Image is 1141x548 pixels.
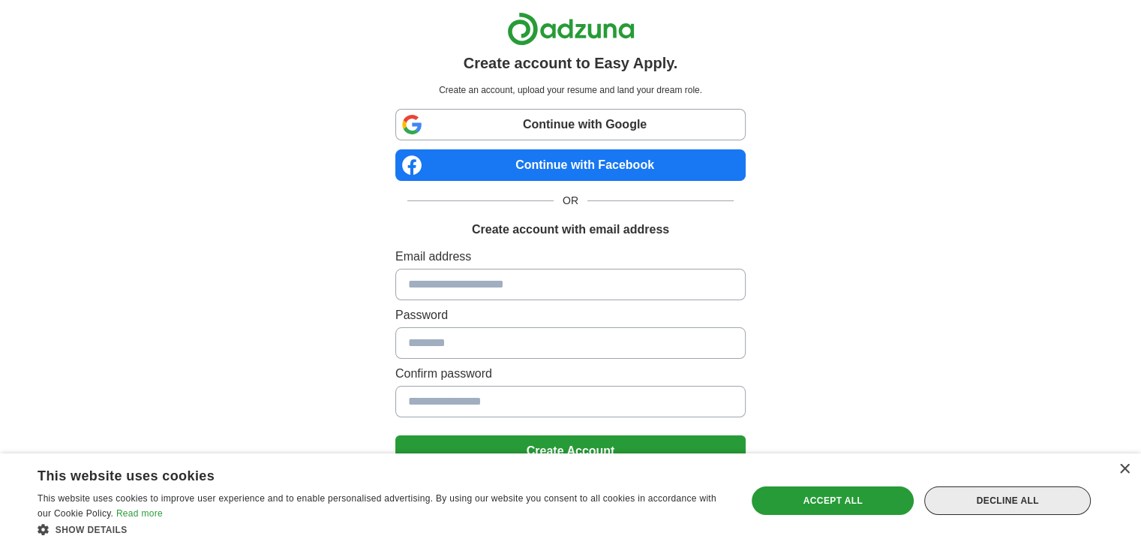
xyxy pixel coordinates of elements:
[395,149,746,181] a: Continue with Facebook
[116,508,163,519] a: Read more, opens a new window
[924,486,1091,515] div: Decline all
[752,486,914,515] div: Accept all
[1118,464,1130,475] div: Close
[56,525,128,535] span: Show details
[395,306,746,324] label: Password
[38,522,725,537] div: Show details
[38,493,716,519] span: This website uses cookies to improve user experience and to enable personalised advertising. By u...
[554,193,587,209] span: OR
[395,248,746,266] label: Email address
[464,52,678,74] h1: Create account to Easy Apply.
[398,83,743,97] p: Create an account, upload your resume and land your dream role.
[395,435,746,467] button: Create Account
[507,12,635,46] img: Adzuna logo
[38,462,688,485] div: This website uses cookies
[472,221,669,239] h1: Create account with email address
[395,365,746,383] label: Confirm password
[395,109,746,140] a: Continue with Google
